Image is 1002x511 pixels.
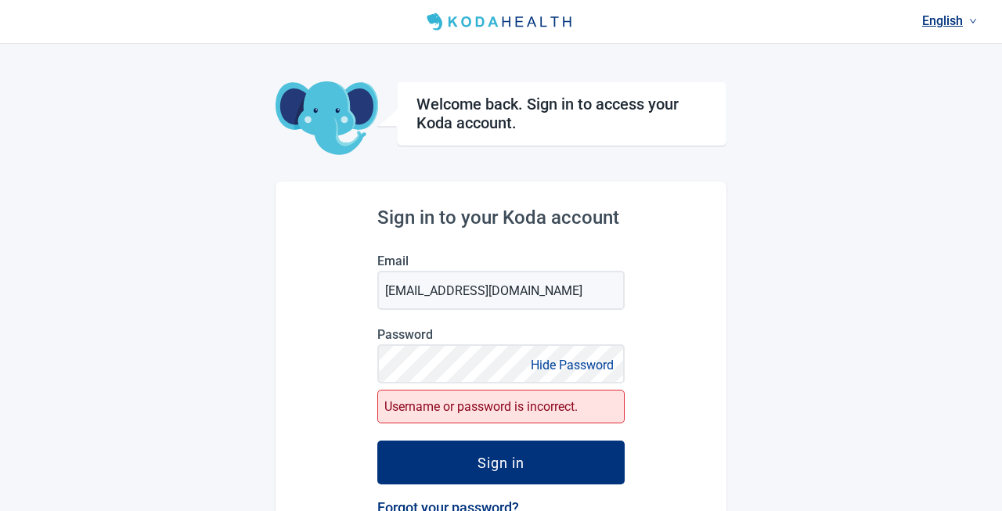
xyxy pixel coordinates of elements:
button: Hide Password [526,354,618,376]
img: Koda Elephant [276,81,378,157]
label: Password [377,327,625,342]
label: Email [377,254,625,268]
h2: Sign in to your Koda account [377,207,625,229]
img: Koda Health [420,9,582,34]
h1: Welcome back. Sign in to access your Koda account. [416,95,707,132]
div: Sign in [478,455,524,470]
span: down [969,17,977,25]
button: Sign in [377,441,625,484]
a: Current language: English [916,8,983,34]
div: Username or password is incorrect. [377,390,625,423]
